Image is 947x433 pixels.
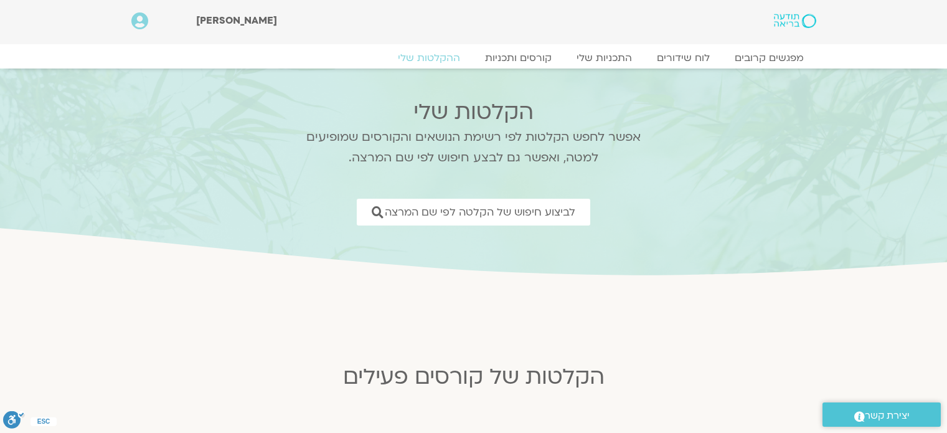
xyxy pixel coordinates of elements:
span: לביצוע חיפוש של הקלטה לפי שם המרצה [385,206,575,218]
a: קורסים ותכניות [473,52,564,64]
a: ההקלטות שלי [385,52,473,64]
a: לביצוע חיפוש של הקלטה לפי שם המרצה [357,199,590,226]
nav: Menu [131,52,816,64]
span: [PERSON_NAME] [196,14,277,27]
p: אפשר לחפש הקלטות לפי רשימת הנושאים והקורסים שמופיעים למטה, ואפשר גם לבצע חיפוש לפי שם המרצה. [290,127,657,168]
a: התכניות שלי [564,52,644,64]
span: יצירת קשר [865,407,910,424]
a: מפגשים קרובים [722,52,816,64]
a: לוח שידורים [644,52,722,64]
h2: הקלטות שלי [290,100,657,125]
h2: הקלטות של קורסים פעילים [169,364,779,389]
a: יצירת קשר [822,402,941,427]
